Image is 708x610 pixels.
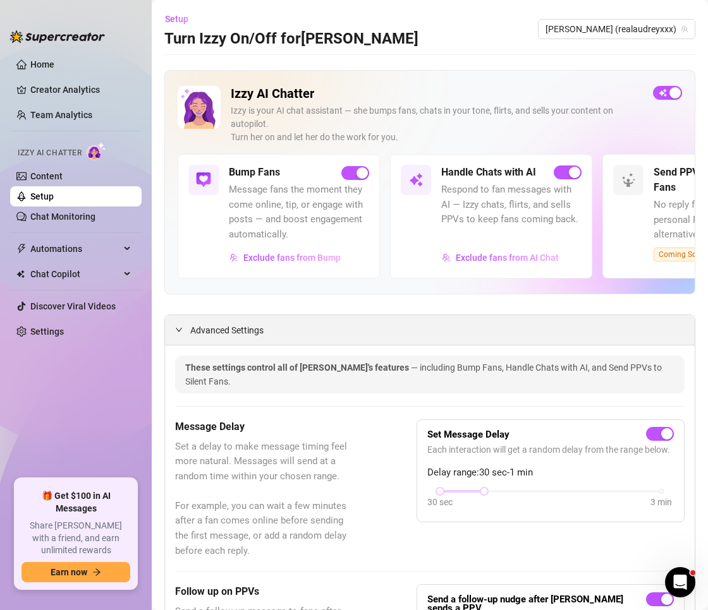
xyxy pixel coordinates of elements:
a: Home [30,59,54,69]
div: Izzy is your AI chat assistant — she bumps fans, chats in your tone, flirts, and sells your conte... [231,104,643,144]
span: Setup [165,14,188,24]
div: 3 min [650,495,672,509]
span: arrow-right [92,568,101,577]
img: Izzy AI Chatter [178,86,221,129]
iframe: Intercom live chat [665,567,695,597]
h3: Turn Izzy On/Off for [PERSON_NAME] [164,29,418,49]
a: Discover Viral Videos [30,301,116,311]
img: Chat Copilot [16,270,25,278]
span: Chat Copilot [30,264,120,284]
span: 🎁 Get $100 in AI Messages [21,490,130,515]
span: Earn now [51,567,87,577]
span: Set a delay to make message timing feel more natural. Messages will send at a random time within ... [175,440,353,559]
span: Message fans the moment they come online, tip, or engage with posts — and boost engagement automa... [229,182,369,242]
img: svg%3e [229,253,238,262]
span: These settings control all of [PERSON_NAME]'s features [185,362,411,373]
a: Chat Monitoring [30,212,95,222]
button: Setup [164,9,198,29]
span: Share [PERSON_NAME] with a friend, and earn unlimited rewards [21,520,130,557]
a: Setup [30,191,54,201]
span: Exclude fans from AI Chat [456,253,559,263]
button: Exclude fans from Bump [229,248,341,268]
span: thunderbolt [16,244,27,254]
img: svg%3e [408,172,424,188]
a: Team Analytics [30,110,92,120]
a: Settings [30,326,64,337]
span: team [681,25,688,33]
span: expanded [175,326,183,333]
button: Exclude fans from AI Chat [441,248,559,268]
div: 30 sec [427,495,453,509]
span: Automations [30,239,120,259]
button: Earn nowarrow-right [21,562,130,582]
h2: Izzy AI Chatter [231,86,643,102]
h5: Message Delay [175,419,353,434]
span: Izzy AI Chatter [18,147,82,159]
a: Content [30,171,63,181]
span: — including Bump Fans, Handle Chats with AI, and Send PPVs to Silent Fans. [185,362,662,386]
span: Respond to fan messages with AI — Izzy chats, flirts, and sells PPVs to keep fans coming back. [441,182,582,227]
strong: Set Message Delay [427,429,510,440]
h5: Follow up on PPVs [175,584,353,599]
div: expanded [175,323,190,337]
span: Exclude fans from Bump [243,253,341,263]
h5: Handle Chats with AI [441,165,536,180]
img: logo-BBDzfeDw.svg [10,30,105,43]
img: svg%3e [442,253,451,262]
h5: Bump Fans [229,165,280,180]
a: Creator Analytics [30,80,131,100]
span: Delay range: 30 sec - 1 min [427,465,674,481]
img: AI Chatter [87,142,106,160]
img: svg%3e [196,172,211,188]
img: svg%3e [621,172,636,188]
span: Audrey (realaudreyxxx) [546,20,688,39]
span: Each interaction will get a random delay from the range below. [427,443,674,457]
span: Advanced Settings [190,323,264,337]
